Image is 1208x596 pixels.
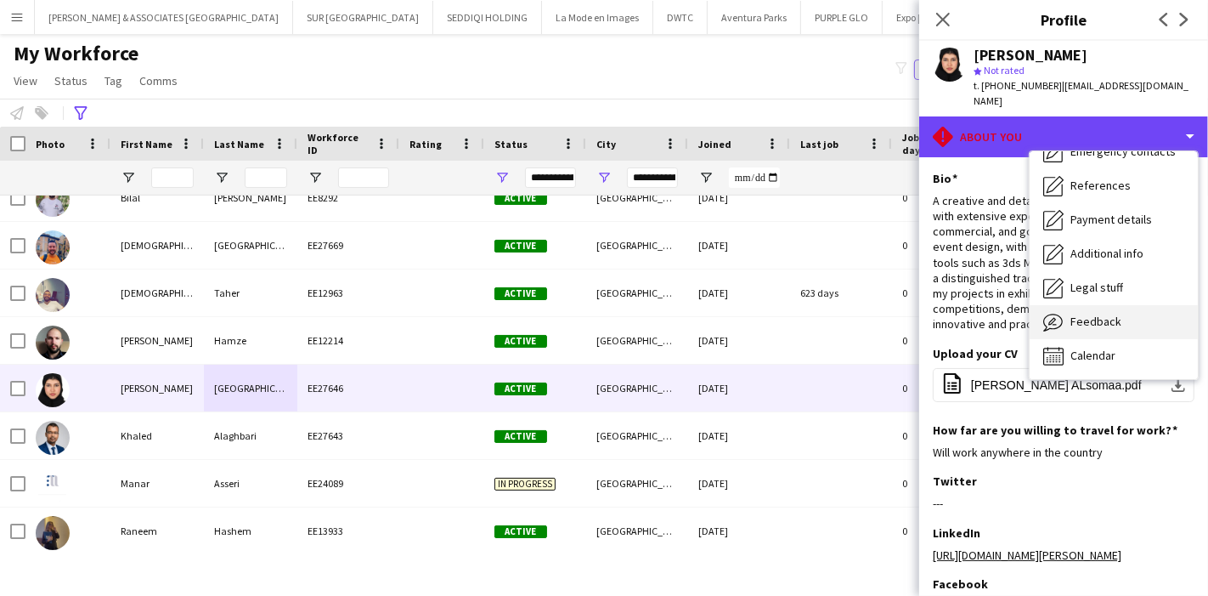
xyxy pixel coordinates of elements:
div: [PERSON_NAME] [110,317,204,364]
button: Open Filter Menu [596,170,612,185]
button: SUR [GEOGRAPHIC_DATA] [293,1,433,34]
div: EE12214 [297,317,399,364]
span: Active [494,430,547,443]
div: [PERSON_NAME] [974,48,1087,63]
div: Raneem [110,508,204,554]
input: First Name Filter Input [151,167,194,188]
div: [GEOGRAPHIC_DATA] [204,365,297,412]
img: Islam Taher [36,278,70,312]
div: EE27669 [297,222,399,269]
div: [DATE] [688,365,790,412]
span: Last Name [214,138,264,150]
img: Islam Salem [36,230,70,264]
div: [DATE] [688,460,790,507]
button: Aventura Parks [708,1,801,34]
span: Active [494,287,547,300]
span: Joined [698,138,731,150]
button: SEDDIQI HOLDING [433,1,542,34]
span: Active [494,525,547,538]
img: Manar Asseri [36,468,70,502]
div: [GEOGRAPHIC_DATA] [586,508,688,554]
div: 0 [892,222,1002,269]
a: [URL][DOMAIN_NAME][PERSON_NAME] [933,548,1121,563]
span: References [1070,178,1131,193]
div: 0 [892,365,1002,412]
div: EE27646 [297,365,399,412]
div: Hamze [204,317,297,364]
div: [PERSON_NAME] [204,174,297,221]
button: DWTC [653,1,708,34]
span: View [14,73,37,88]
div: [PERSON_NAME] [110,365,204,412]
span: Tag [104,73,122,88]
div: Manar [110,460,204,507]
input: Workforce ID Filter Input [338,167,389,188]
h3: Twitter [933,474,977,489]
div: Feedback [1030,305,1198,339]
div: [GEOGRAPHIC_DATA] [204,222,297,269]
div: [DEMOGRAPHIC_DATA] [110,222,204,269]
button: Open Filter Menu [698,170,714,185]
span: Payment details [1070,212,1152,227]
a: Tag [98,70,129,92]
div: EE24089 [297,460,399,507]
button: Open Filter Menu [121,170,136,185]
a: View [7,70,44,92]
div: Will work anywhere in the country [933,445,1194,460]
div: [GEOGRAPHIC_DATA] [586,460,688,507]
img: Khaled Alaghbari [36,421,70,455]
div: Khaled [110,412,204,459]
span: Emergency contacts [1070,144,1176,159]
img: Jamal Hamze [36,326,70,360]
h3: Facebook [933,576,988,592]
span: In progress [494,478,556,491]
input: Last Name Filter Input [245,167,287,188]
span: Status [54,73,87,88]
button: PURPLE GLO [801,1,883,34]
div: Asseri [204,460,297,507]
div: [DATE] [688,270,790,316]
span: Calendar [1070,348,1115,363]
button: [PERSON_NAME] ALsomaa.pdf [933,368,1194,402]
span: Jobs (last 90 days) [902,131,972,156]
div: [DATE] [688,412,790,459]
span: Feedback [1070,314,1121,329]
div: --- [933,496,1194,511]
button: [PERSON_NAME] & ASSOCIATES [GEOGRAPHIC_DATA] [35,1,293,34]
h3: Profile [919,9,1208,31]
div: [GEOGRAPHIC_DATA] [586,222,688,269]
a: Status [48,70,94,92]
div: Payment details [1030,203,1198,237]
h3: How far are you willing to travel for work? [933,423,1177,438]
div: [GEOGRAPHIC_DATA] [586,365,688,412]
button: Open Filter Menu [308,170,323,185]
span: First Name [121,138,172,150]
button: Open Filter Menu [494,170,510,185]
div: EE27643 [297,412,399,459]
div: EE12963 [297,270,399,316]
img: Raneem Hashem [36,516,70,550]
div: [DATE] [688,508,790,554]
div: [DEMOGRAPHIC_DATA] [110,270,204,316]
div: 0 [892,317,1002,364]
span: | [EMAIL_ADDRESS][DOMAIN_NAME] [974,79,1188,107]
div: Legal stuff [1030,271,1198,305]
div: [DATE] [688,317,790,364]
span: Workforce ID [308,131,369,156]
span: Not rated [984,64,1025,77]
span: Active [494,335,547,348]
div: 0 [892,270,1002,316]
div: Additional info [1030,237,1198,271]
div: Hashem [204,508,297,554]
h3: Upload your CV [933,346,1018,361]
span: City [596,138,616,150]
h3: LinkedIn [933,525,980,541]
a: Comms [133,70,184,92]
button: Everyone5,747 [914,60,999,80]
img: Jana Alsamaa [36,373,70,407]
div: 0 [892,460,1002,507]
div: 0 [892,412,1002,459]
span: Rating [409,138,442,150]
span: My Workforce [14,41,138,66]
button: Open Filter Menu [214,170,229,185]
